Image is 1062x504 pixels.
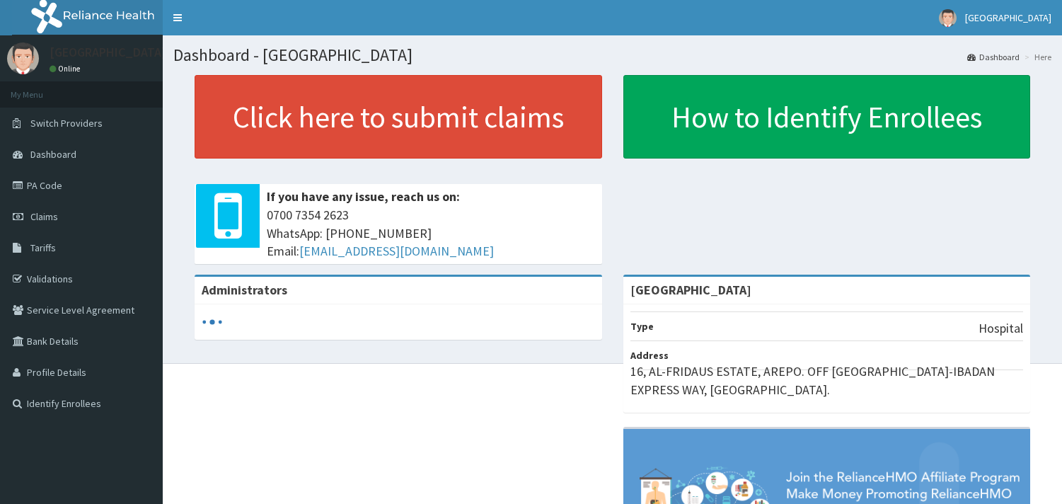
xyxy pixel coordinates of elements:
li: Here [1021,51,1051,63]
a: Online [50,64,83,74]
img: User Image [7,42,39,74]
strong: [GEOGRAPHIC_DATA] [630,282,751,298]
svg: audio-loading [202,311,223,333]
span: Dashboard [30,148,76,161]
b: Type [630,320,654,333]
p: Hospital [979,319,1023,338]
a: Dashboard [967,51,1020,63]
a: Click here to submit claims [195,75,602,159]
b: Address [630,349,669,362]
img: User Image [939,9,957,27]
a: How to Identify Enrollees [623,75,1031,159]
a: [EMAIL_ADDRESS][DOMAIN_NAME] [299,243,494,259]
p: [GEOGRAPHIC_DATA] [50,46,166,59]
b: Administrators [202,282,287,298]
h1: Dashboard - [GEOGRAPHIC_DATA] [173,46,1051,64]
p: 16, AL-FRIDAUS ESTATE, AREPO. OFF [GEOGRAPHIC_DATA]-IBADAN EXPRESS WAY, [GEOGRAPHIC_DATA]. [630,362,1024,399]
span: Tariffs [30,241,56,254]
b: If you have any issue, reach us on: [267,188,460,205]
span: [GEOGRAPHIC_DATA] [965,11,1051,24]
span: Switch Providers [30,117,103,130]
span: 0700 7354 2623 WhatsApp: [PHONE_NUMBER] Email: [267,206,595,260]
span: Claims [30,210,58,223]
